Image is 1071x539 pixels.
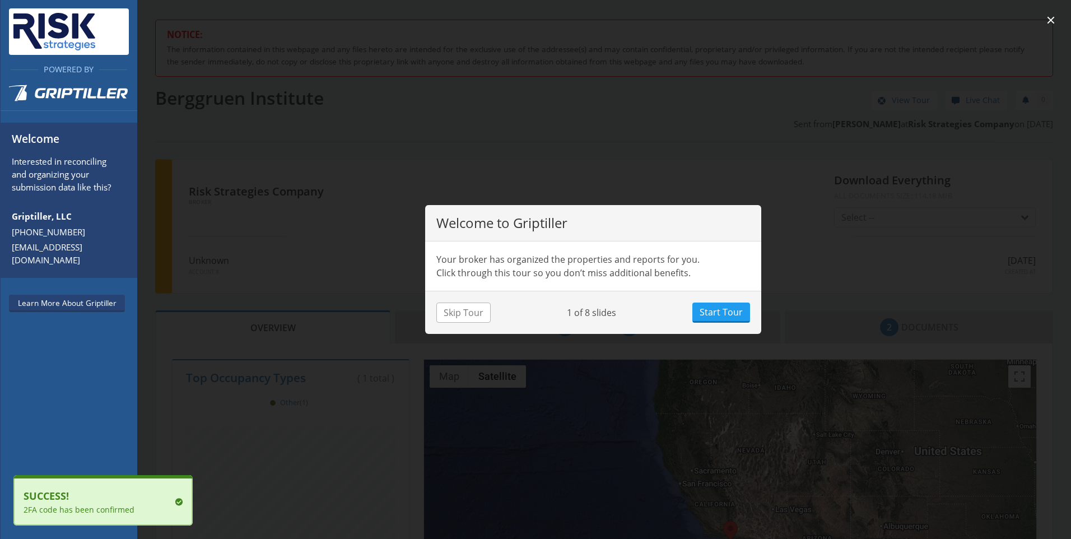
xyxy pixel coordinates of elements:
a: [PHONE_NUMBER] [12,226,120,239]
button: Start Tour [692,303,750,323]
a: [EMAIL_ADDRESS][DOMAIN_NAME] [12,241,120,267]
a: Learn More About Griptiller [9,295,125,312]
div: 1 of 8 slides [567,306,616,319]
button: Skip Tour [436,303,491,323]
p: Click through this tour so you don’t miss additional benefits. [436,266,750,280]
a: Griptiller [1,76,137,117]
p: Interested in reconciling and organizing your submission data like this? [12,155,120,196]
div: 2FA code has been confirmed [24,504,142,515]
p: Welcome to Griptiller [436,216,750,230]
b: Success! [24,489,142,504]
span: Powered By [38,64,99,75]
h6: Welcome [12,131,120,156]
p: Your broker has organized the properties and reports for you. [436,253,750,266]
img: Risk Strategies Company [9,8,100,55]
span: Start Tour [700,305,743,319]
strong: Griptiller, LLC [12,211,72,222]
